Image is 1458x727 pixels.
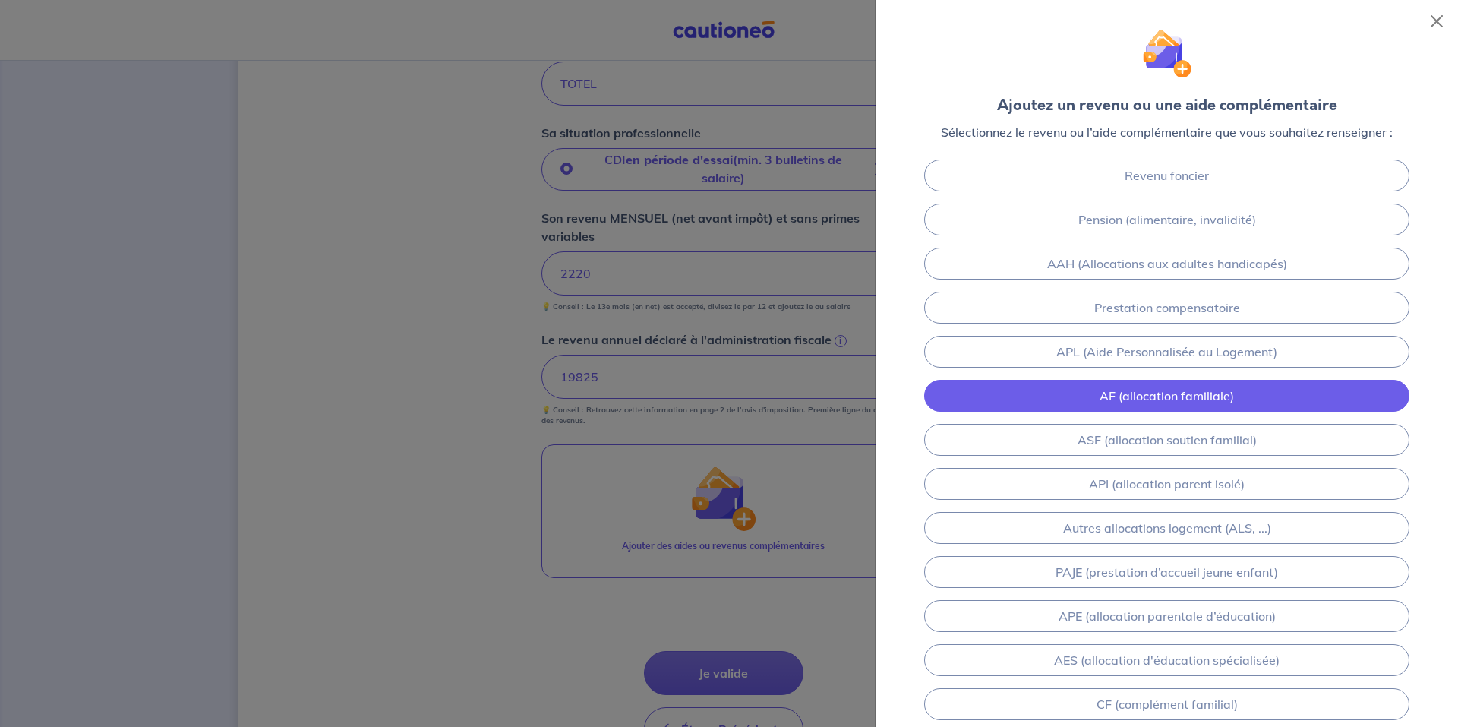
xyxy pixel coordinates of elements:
a: Prestation compensatoire [924,292,1409,324]
a: Autres allocations logement (ALS, ...) [924,512,1409,544]
a: Revenu foncier [924,160,1409,191]
img: illu_wallet.svg [1142,29,1191,78]
p: Sélectionnez le revenu ou l’aide complémentaire que vous souhaitez renseigner : [941,123,1393,141]
a: APE (allocation parentale d’éducation) [924,600,1409,632]
a: CF (complément familial) [924,688,1409,720]
a: APL (Aide Personnalisée au Logement) [924,336,1409,368]
a: Pension (alimentaire, invalidité) [924,204,1409,235]
a: PAJE (prestation d’accueil jeune enfant) [924,556,1409,588]
a: AES (allocation d'éducation spécialisée) [924,644,1409,676]
a: AF (allocation familiale) [924,380,1409,412]
a: AAH (Allocations aux adultes handicapés) [924,248,1409,280]
button: Close [1425,9,1449,33]
a: API (allocation parent isolé) [924,468,1409,500]
div: Ajoutez un revenu ou une aide complémentaire [997,94,1337,117]
a: ASF (allocation soutien familial) [924,424,1409,456]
